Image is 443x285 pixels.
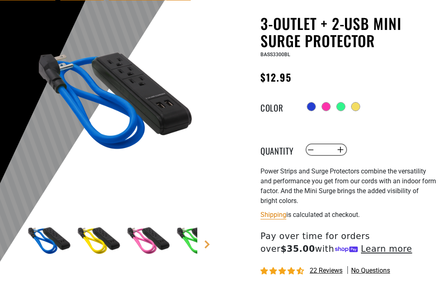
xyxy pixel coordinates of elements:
[74,217,121,265] img: yellow
[260,211,286,219] a: Shipping
[260,166,437,206] p: Power Strips and Surge Protectors combine the versatility and performance you get from our cords ...
[260,209,437,220] div: is calculated at checkout.
[203,240,211,249] a: Next
[351,266,390,275] span: No questions
[24,217,72,265] img: blue
[310,267,343,274] span: 22 reviews
[260,70,292,84] span: $12.95
[24,16,197,189] img: blue
[260,267,306,275] span: 4.36 stars
[123,217,171,265] img: pink
[260,52,290,57] span: BASS3300BL
[260,144,301,155] label: Quantity
[173,217,221,265] img: green
[260,15,437,49] h1: 3-Outlet + 2-USB Mini Surge Protector
[260,101,301,112] legend: Color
